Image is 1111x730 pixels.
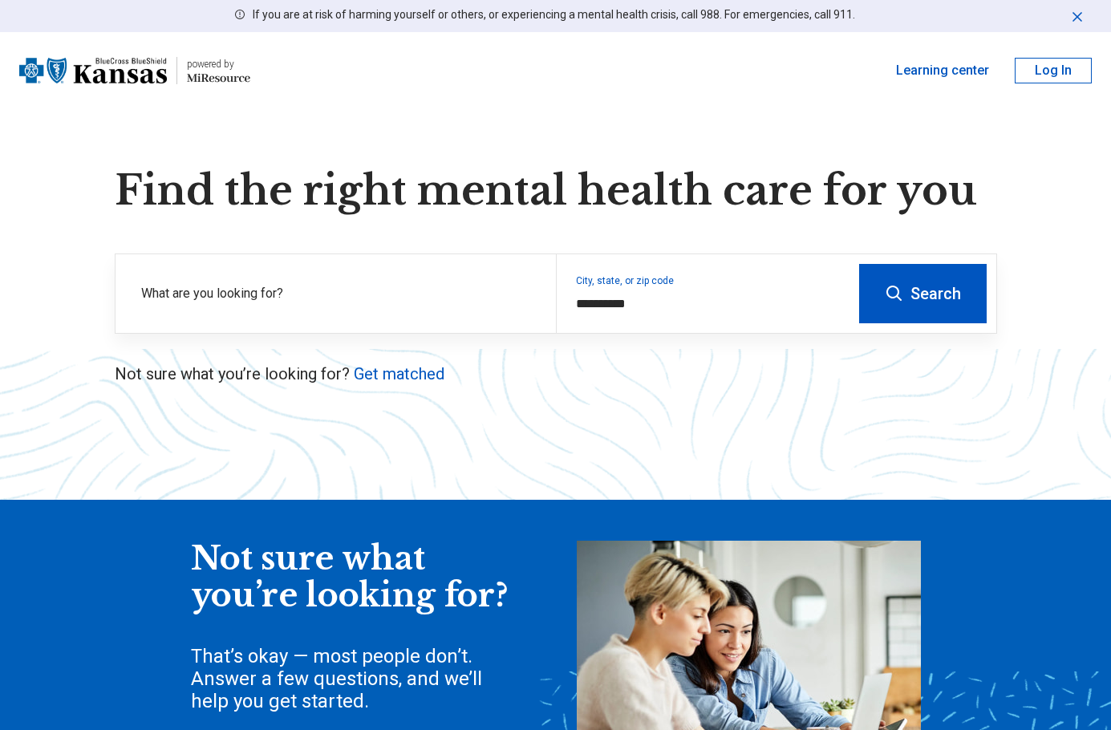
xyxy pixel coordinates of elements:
[859,264,987,323] button: Search
[19,51,167,90] img: Blue Cross Blue Shield Kansas
[19,51,250,90] a: Blue Cross Blue Shield Kansaspowered by
[191,541,512,614] div: Not sure what you’re looking for?
[253,6,855,23] p: If you are at risk of harming yourself or others, or experiencing a mental health crisis, call 98...
[354,364,444,383] a: Get matched
[115,167,997,215] h1: Find the right mental health care for you
[115,363,997,385] p: Not sure what you’re looking for?
[896,61,989,80] a: Learning center
[141,284,537,303] label: What are you looking for?
[1069,6,1085,26] button: Dismiss
[187,57,250,71] div: powered by
[1015,58,1092,83] button: Log In
[191,645,512,712] div: That’s okay — most people don’t. Answer a few questions, and we’ll help you get started.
